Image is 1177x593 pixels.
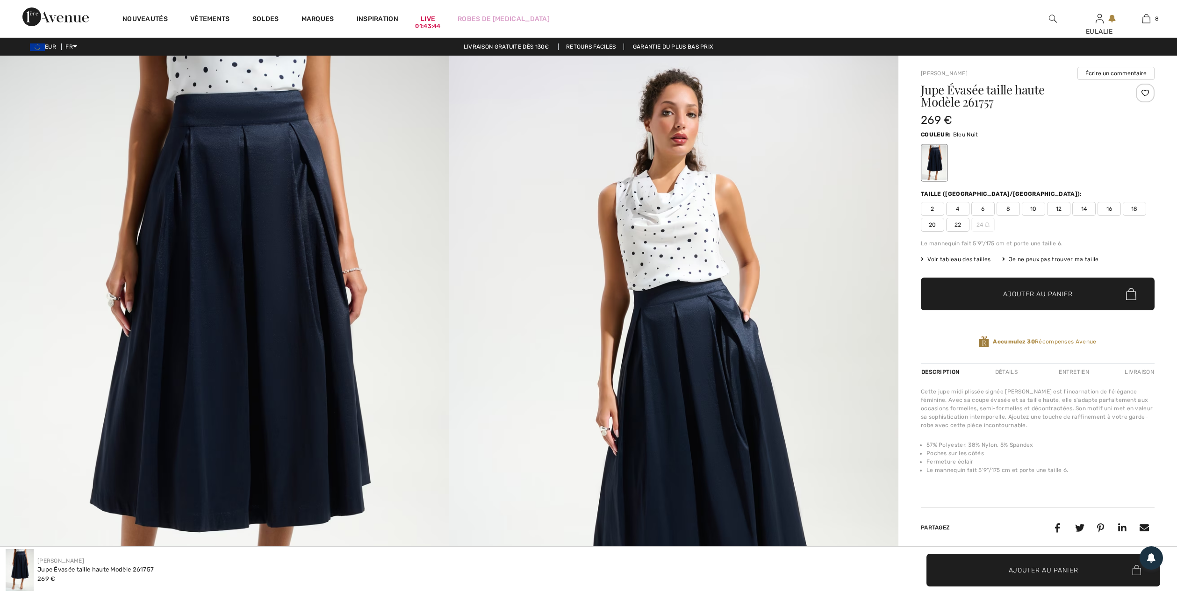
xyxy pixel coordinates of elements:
span: 8 [1155,14,1159,23]
a: Robes de [MEDICAL_DATA] [458,14,550,24]
li: Le mannequin fait 5'9"/175 cm et porte une taille 6. [926,466,1155,474]
span: FR [65,43,77,50]
a: [PERSON_NAME] [921,70,968,77]
div: EULALIE [1077,27,1122,36]
a: Retours faciles [558,43,624,50]
span: 269 € [921,114,953,127]
a: Livraison gratuite dès 130€ [456,43,557,50]
span: Partagez [921,524,950,531]
span: 8 [997,202,1020,216]
span: Couleur: [921,131,951,138]
span: Récompenses Avenue [993,337,1096,346]
span: 18 [1123,202,1146,216]
span: Bleu Nuit [953,131,978,138]
span: 20 [921,218,944,232]
a: Nouveautés [122,15,168,25]
img: ring-m.svg [985,222,990,227]
button: Écrire un commentaire [1077,67,1155,80]
img: Bag.svg [1132,565,1141,575]
img: 1ère Avenue [22,7,89,26]
img: Récompenses Avenue [979,336,989,348]
div: Détails [987,364,1026,380]
div: Entretien [1051,364,1097,380]
a: 8 [1123,13,1169,24]
span: Voir tableau des tailles [921,255,991,264]
img: Euro [30,43,45,51]
img: Mon panier [1142,13,1150,24]
span: 22 [946,218,969,232]
span: 269 € [37,575,56,582]
button: Ajouter au panier [926,554,1160,586]
span: Inspiration [357,15,398,25]
span: 12 [1047,202,1070,216]
a: Se connecter [1096,14,1104,23]
a: Marques [301,15,334,25]
div: Livraison [1122,364,1155,380]
img: Mes infos [1096,13,1104,24]
span: 10 [1022,202,1045,216]
iframe: Ouvre un widget dans lequel vous pouvez trouver plus d’informations [1118,523,1168,546]
li: Poches sur les côtés [926,449,1155,457]
a: Live01:43:44 [421,14,435,24]
span: Ajouter au panier [1009,565,1078,575]
span: 6 [971,202,995,216]
img: Jupe &Eacute;vas&eacute;e Taille Haute mod&egrave;le 261757 [6,549,34,591]
img: recherche [1049,13,1057,24]
div: Taille ([GEOGRAPHIC_DATA]/[GEOGRAPHIC_DATA]): [921,190,1084,198]
div: Le mannequin fait 5'9"/175 cm et porte une taille 6. [921,239,1155,248]
a: Garantie du plus bas prix [625,43,721,50]
button: Ajouter au panier [921,278,1155,310]
span: 2 [921,202,944,216]
span: 4 [946,202,969,216]
li: 57% Polyester, 38% Nylon, 5% Spandex [926,441,1155,449]
a: Soldes [252,15,279,25]
div: Cette jupe midi plissée signée [PERSON_NAME] est l'incarnation de l'élégance féminine. Avec sa co... [921,387,1155,429]
li: Fermeture éclair [926,457,1155,466]
div: Je ne peux pas trouver ma taille [1002,255,1099,264]
a: Vêtements [190,15,230,25]
span: Ajouter au panier [1003,289,1073,299]
div: Jupe Évasée taille haute Modèle 261757 [37,565,154,574]
a: [PERSON_NAME] [37,557,84,564]
div: Bleu Nuit [922,145,947,180]
span: 24 [971,218,995,232]
img: Bag.svg [1126,288,1136,300]
div: 01:43:44 [415,22,440,31]
div: Description [921,364,962,380]
h1: Jupe Évasée taille haute Modèle 261757 [921,84,1116,108]
span: 16 [1098,202,1121,216]
span: EUR [30,43,60,50]
span: 14 [1072,202,1096,216]
strong: Accumulez 30 [993,338,1035,345]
